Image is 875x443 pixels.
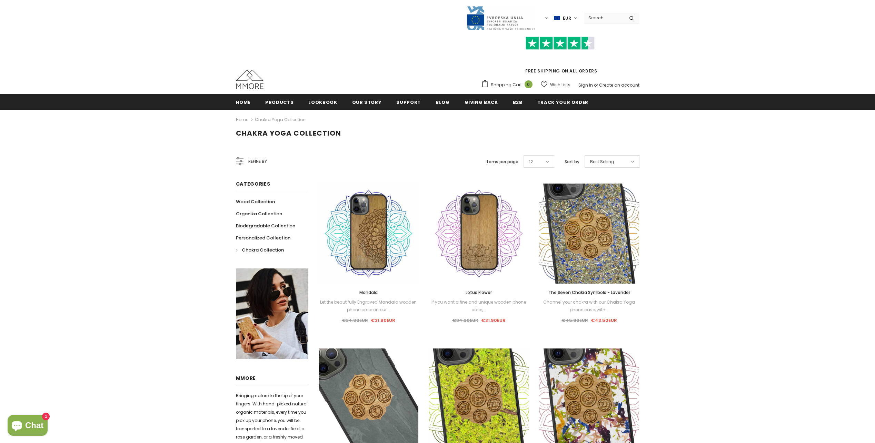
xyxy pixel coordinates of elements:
span: 0 [525,80,533,88]
span: Best Selling [590,158,614,165]
span: Categories [236,180,270,187]
span: Refine by [248,158,267,165]
span: Lookbook [308,99,337,106]
img: MMORE Cases [236,70,264,89]
span: Personalized Collection [236,235,290,241]
span: EUR [563,15,571,22]
a: Blog [436,94,450,110]
span: Lotus Flower [466,289,492,295]
a: Chakra Collection [236,244,284,256]
span: Home [236,99,251,106]
img: Trust Pilot Stars [526,37,595,50]
a: Create an account [599,82,639,88]
span: €34.90EUR [452,317,478,324]
span: FREE SHIPPING ON ALL ORDERS [481,40,639,74]
span: Chakra Yoga Collection [236,128,341,138]
span: €34.90EUR [342,317,368,324]
a: Home [236,116,248,124]
a: Lotus Flower [429,289,529,296]
a: Track your order [537,94,588,110]
a: Giving back [465,94,498,110]
span: €31.90EUR [371,317,395,324]
span: €45.90EUR [561,317,588,324]
a: Home [236,94,251,110]
span: Organika Collection [236,210,282,217]
span: support [396,99,421,106]
a: B2B [513,94,523,110]
span: Giving back [465,99,498,106]
span: Shopping Cart [491,81,522,88]
inbox-online-store-chat: Shopify online store chat [6,415,50,437]
a: Products [265,94,294,110]
a: Wish Lists [541,79,570,91]
span: Wood Collection [236,198,275,205]
span: €43.50EUR [591,317,617,324]
span: Mandala [359,289,378,295]
span: or [594,82,598,88]
span: Biodegradable Collection [236,223,295,229]
span: Our Story [352,99,382,106]
a: Chakra Yoga Collection [255,117,306,122]
span: MMORE [236,375,256,382]
input: Search Site [584,13,624,23]
span: 12 [529,158,533,165]
label: Items per page [486,158,518,165]
a: Javni Razpis [466,15,535,21]
a: Lookbook [308,94,337,110]
a: Our Story [352,94,382,110]
span: Wish Lists [550,81,570,88]
span: Blog [436,99,450,106]
iframe: Customer reviews powered by Trustpilot [481,50,639,68]
a: Mandala [319,289,419,296]
a: Shopping Cart 0 [481,80,536,90]
a: Biodegradable Collection [236,220,295,232]
div: If you want a fine and unique wooden phone case,... [429,298,529,314]
a: Sign In [578,82,593,88]
a: Organika Collection [236,208,282,220]
span: Chakra Collection [242,247,284,253]
div: Channel your chakra with our Chakra Yoga phone case, with... [539,298,639,314]
a: The Seven Chakra Symbols - Lavender [539,289,639,296]
span: Track your order [537,99,588,106]
span: B2B [513,99,523,106]
span: The Seven Chakra Symbols - Lavender [548,289,630,295]
a: Wood Collection [236,196,275,208]
div: Let the beautifully Engraved Mandala wooden phone case on our... [319,298,419,314]
a: Personalized Collection [236,232,290,244]
a: support [396,94,421,110]
label: Sort by [565,158,579,165]
span: Products [265,99,294,106]
img: Javni Razpis [466,6,535,31]
span: €31.90EUR [481,317,506,324]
